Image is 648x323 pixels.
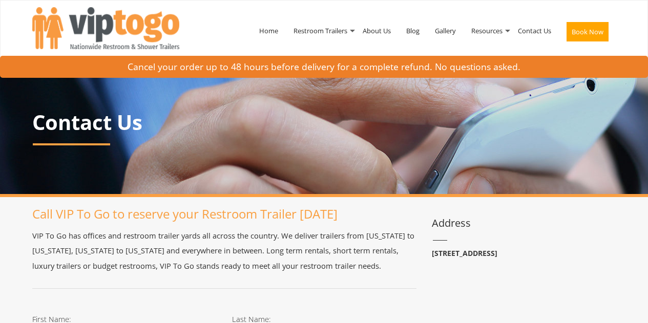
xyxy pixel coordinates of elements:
[32,111,616,134] p: Contact Us
[427,4,464,57] a: Gallery
[567,22,609,41] button: Book Now
[559,4,616,63] a: Book Now
[355,4,399,57] a: About Us
[432,218,616,229] h3: Address
[32,207,416,221] h1: Call VIP To Go to reserve your Restroom Trailer [DATE]
[432,248,497,258] b: [STREET_ADDRESS]
[286,4,355,57] a: Restroom Trailers
[32,7,179,49] img: VIPTOGO
[252,4,286,57] a: Home
[32,228,416,273] p: VIP To Go has offices and restroom trailer yards all across the country. We deliver trailers from...
[510,4,559,57] a: Contact Us
[464,4,510,57] a: Resources
[399,4,427,57] a: Blog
